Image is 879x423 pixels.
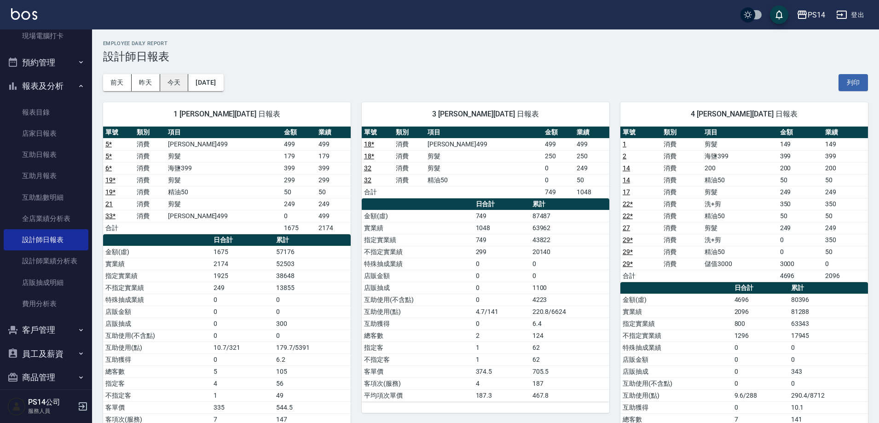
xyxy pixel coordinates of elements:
[362,377,474,389] td: 客項次(服務)
[211,318,273,330] td: 0
[393,138,425,150] td: 消費
[4,165,88,186] a: 互助月報表
[702,150,778,162] td: 海鹽399
[823,270,868,282] td: 2096
[789,377,868,389] td: 0
[823,234,868,246] td: 350
[425,174,543,186] td: 精油50
[823,198,868,210] td: 350
[211,330,273,342] td: 0
[620,342,732,353] td: 特殊抽成業績
[362,186,393,198] td: 合計
[103,282,211,294] td: 不指定實業績
[474,246,530,258] td: 299
[823,127,868,139] th: 業績
[530,318,609,330] td: 6.4
[316,138,351,150] td: 499
[623,224,630,232] a: 27
[623,140,626,148] a: 1
[28,398,75,407] h5: PS14公司
[778,186,823,198] td: 249
[474,306,530,318] td: 4.7/141
[732,318,789,330] td: 800
[103,127,134,139] th: 單號
[732,353,789,365] td: 0
[274,330,351,342] td: 0
[103,74,132,91] button: 前天
[211,401,273,413] td: 335
[316,127,351,139] th: 業績
[789,294,868,306] td: 80396
[362,258,474,270] td: 特殊抽成業績
[362,342,474,353] td: 指定客
[732,365,789,377] td: 0
[823,222,868,234] td: 249
[702,186,778,198] td: 剪髮
[789,389,868,401] td: 290.4/8712
[661,246,702,258] td: 消費
[362,222,474,234] td: 實業績
[543,174,574,186] td: 0
[132,74,160,91] button: 昨天
[103,41,868,46] h2: Employee Daily Report
[833,6,868,23] button: 登出
[211,270,273,282] td: 1925
[211,389,273,401] td: 1
[211,306,273,318] td: 0
[574,186,609,198] td: 1048
[316,162,351,174] td: 399
[274,234,351,246] th: 累計
[778,222,823,234] td: 249
[4,187,88,208] a: 互助點數明細
[274,318,351,330] td: 300
[166,198,282,210] td: 剪髮
[778,198,823,210] td: 350
[543,150,574,162] td: 250
[620,270,661,282] td: 合計
[211,342,273,353] td: 10.7/321
[274,342,351,353] td: 179.7/5391
[4,293,88,314] a: 費用分析表
[4,318,88,342] button: 客戶管理
[530,306,609,318] td: 220.8/6624
[4,51,88,75] button: 預約管理
[661,258,702,270] td: 消費
[823,150,868,162] td: 399
[103,365,211,377] td: 總客數
[702,258,778,270] td: 儲值3000
[823,210,868,222] td: 50
[4,365,88,389] button: 商品管理
[823,138,868,150] td: 149
[661,198,702,210] td: 消費
[732,306,789,318] td: 2096
[789,365,868,377] td: 343
[134,162,166,174] td: 消費
[211,282,273,294] td: 249
[474,198,530,210] th: 日合計
[362,246,474,258] td: 不指定實業績
[631,110,857,119] span: 4 [PERSON_NAME][DATE] 日報表
[661,234,702,246] td: 消費
[362,306,474,318] td: 互助使用(點)
[620,306,732,318] td: 實業績
[778,150,823,162] td: 399
[574,174,609,186] td: 50
[474,353,530,365] td: 1
[823,258,868,270] td: 0
[620,318,732,330] td: 指定實業績
[282,210,316,222] td: 0
[793,6,829,24] button: PS14
[362,365,474,377] td: 客單價
[474,318,530,330] td: 0
[574,138,609,150] td: 499
[166,186,282,198] td: 精油50
[28,407,75,415] p: 服務人員
[620,127,868,282] table: a dense table
[702,234,778,246] td: 洗+剪
[770,6,788,24] button: save
[789,353,868,365] td: 0
[661,210,702,222] td: 消費
[166,210,282,222] td: [PERSON_NAME]499
[530,258,609,270] td: 0
[474,258,530,270] td: 0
